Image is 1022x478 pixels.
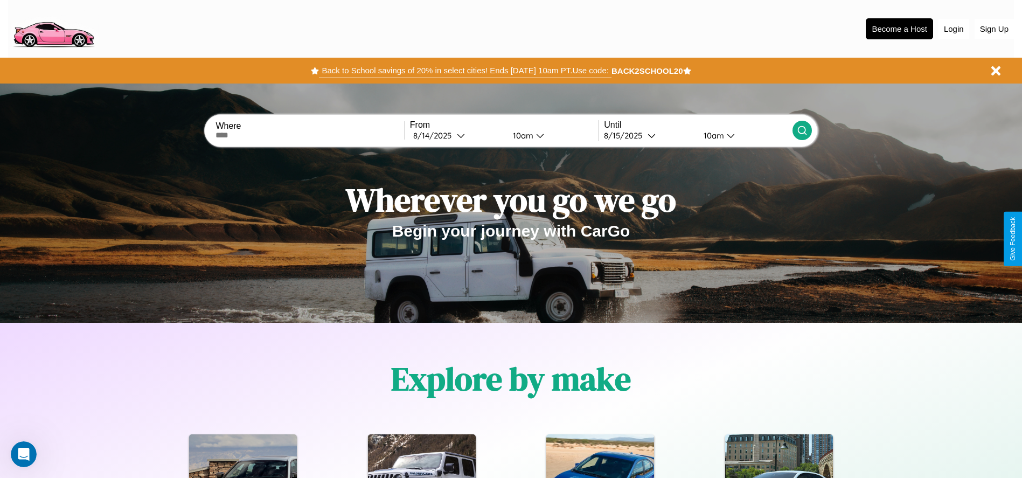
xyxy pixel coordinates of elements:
[504,130,599,141] button: 10am
[507,130,536,141] div: 10am
[604,130,648,141] div: 8 / 15 / 2025
[1009,217,1017,261] div: Give Feedback
[611,66,683,75] b: BACK2SCHOOL20
[410,120,598,130] label: From
[391,357,631,401] h1: Explore by make
[319,63,611,78] button: Back to School savings of 20% in select cities! Ends [DATE] 10am PT.Use code:
[8,5,99,50] img: logo
[410,130,504,141] button: 8/14/2025
[975,19,1014,39] button: Sign Up
[695,130,792,141] button: 10am
[11,441,37,467] iframe: Intercom live chat
[698,130,727,141] div: 10am
[604,120,792,130] label: Until
[938,19,969,39] button: Login
[866,18,933,39] button: Become a Host
[215,121,404,131] label: Where
[413,130,457,141] div: 8 / 14 / 2025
